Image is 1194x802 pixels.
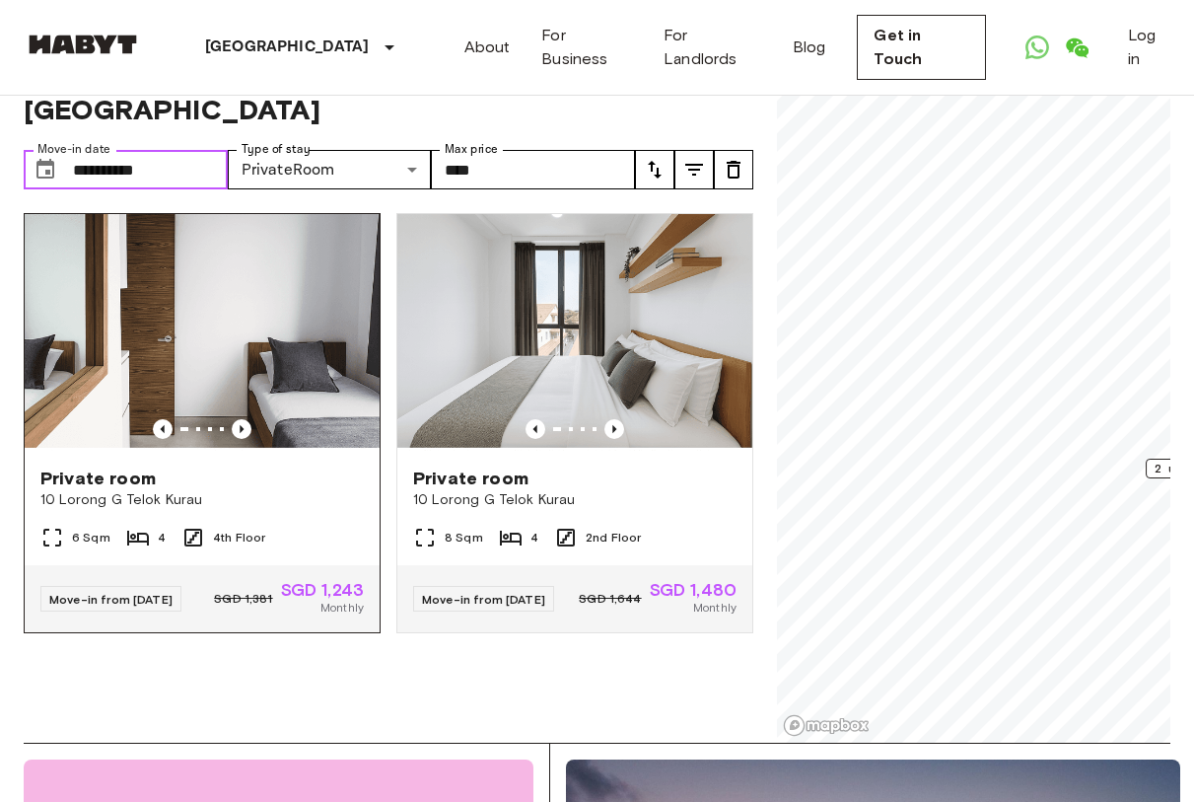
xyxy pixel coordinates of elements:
[24,35,142,54] img: Habyt
[793,36,826,59] a: Blog
[228,150,432,189] div: PrivateRoom
[650,581,737,599] span: SGD 1,480
[604,419,624,439] button: Previous image
[153,419,173,439] button: Previous image
[1018,28,1057,67] a: Open WhatsApp
[413,490,737,510] span: 10 Lorong G Telok Kurau
[24,213,381,633] a: Marketing picture of unit SG-01-029-005-04Previous imagePrevious imagePrivate room10 Lorong G Tel...
[445,529,483,547] span: 8 Sqm
[396,213,753,633] a: Marketing picture of unit SG-01-029-002-03Previous imagePrevious imagePrivate room10 Lorong G Tel...
[1057,28,1096,67] a: Open WeChat
[579,590,641,608] span: SGD 1,644
[413,467,528,490] span: Private room
[714,150,753,189] button: tune
[214,590,272,608] span: SGD 1,381
[281,581,364,599] span: SGD 1,243
[693,599,737,617] span: Monthly
[205,36,370,59] p: [GEOGRAPHIC_DATA]
[422,592,545,607] span: Move-in from [DATE]
[635,150,674,189] button: tune
[213,529,265,547] span: 4th Floor
[242,141,311,158] label: Type of stay
[26,150,65,189] button: Choose date, selected date is 24 Oct 2025
[526,419,545,439] button: Previous image
[541,24,632,71] a: For Business
[158,529,166,547] span: 4
[40,467,156,490] span: Private room
[586,529,641,547] span: 2nd Floor
[37,141,110,158] label: Move-in date
[232,419,251,439] button: Previous image
[49,592,173,607] span: Move-in from [DATE]
[783,714,870,737] a: Mapbox logo
[1128,24,1170,71] a: Log in
[397,214,752,451] img: Marketing picture of unit SG-01-029-002-03
[320,599,364,617] span: Monthly
[777,36,1170,743] canvas: Map
[674,150,714,189] button: tune
[857,15,986,80] a: Get in Touch
[530,529,538,547] span: 4
[72,529,110,547] span: 6 Sqm
[464,36,511,59] a: About
[40,490,364,510] span: 10 Lorong G Telok Kurau
[445,141,498,158] label: Max price
[25,214,380,451] img: Marketing picture of unit SG-01-029-005-04
[664,24,761,71] a: For Landlords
